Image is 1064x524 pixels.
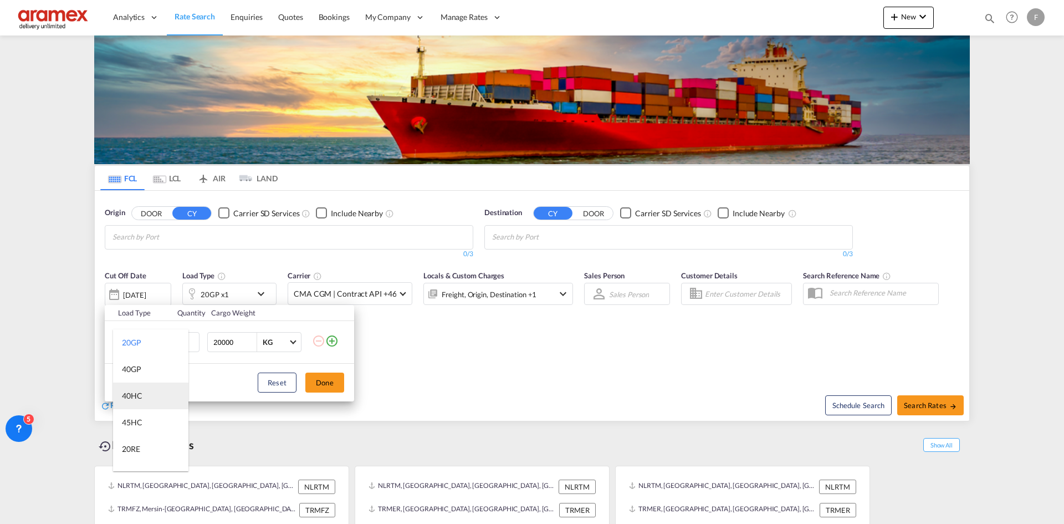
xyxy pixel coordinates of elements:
div: 40RE [122,470,140,481]
div: 20RE [122,444,140,455]
div: 40GP [122,364,141,375]
div: 40HC [122,390,142,401]
div: 45HC [122,417,142,428]
div: 20GP [122,337,141,348]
